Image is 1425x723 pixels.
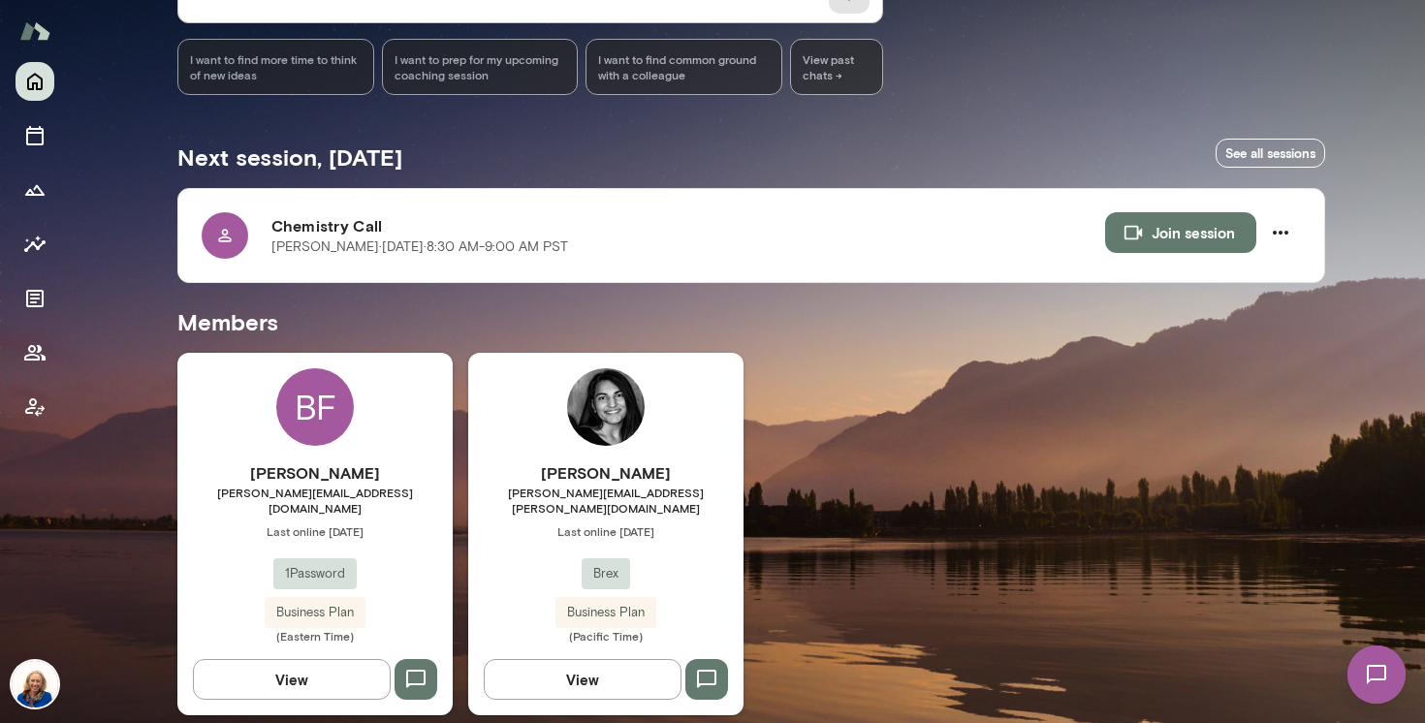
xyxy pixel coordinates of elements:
[271,237,568,257] p: [PERSON_NAME] · [DATE] · 8:30 AM-9:00 AM PST
[555,603,656,622] span: Business Plan
[177,306,1325,337] h5: Members
[273,564,357,583] span: 1Password
[16,225,54,264] button: Insights
[16,171,54,209] button: Growth Plan
[582,564,630,583] span: Brex
[468,485,744,516] span: [PERSON_NAME][EMAIL_ADDRESS][PERSON_NAME][DOMAIN_NAME]
[177,461,453,485] h6: [PERSON_NAME]
[586,39,782,95] div: I want to find common ground with a colleague
[177,39,374,95] div: I want to find more time to think of new ideas
[19,13,50,49] img: Mento
[16,116,54,155] button: Sessions
[271,214,1105,237] h6: Chemistry Call
[177,141,402,173] h5: Next session, [DATE]
[12,661,58,707] img: Cathy Wright
[265,603,365,622] span: Business Plan
[484,659,681,700] button: View
[177,628,453,644] span: (Eastern Time)
[395,51,566,82] span: I want to prep for my upcoming coaching session
[1105,212,1256,253] button: Join session
[177,485,453,516] span: [PERSON_NAME][EMAIL_ADDRESS][DOMAIN_NAME]
[567,368,645,446] img: Ambika Kumar
[468,523,744,539] span: Last online [DATE]
[382,39,579,95] div: I want to prep for my upcoming coaching session
[16,333,54,372] button: Members
[790,39,883,95] span: View past chats ->
[468,628,744,644] span: (Pacific Time)
[1216,139,1325,169] a: See all sessions
[16,388,54,426] button: Client app
[276,368,354,446] div: BF
[468,461,744,485] h6: [PERSON_NAME]
[16,62,54,101] button: Home
[598,51,770,82] span: I want to find common ground with a colleague
[190,51,362,82] span: I want to find more time to think of new ideas
[16,279,54,318] button: Documents
[193,659,391,700] button: View
[177,523,453,539] span: Last online [DATE]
